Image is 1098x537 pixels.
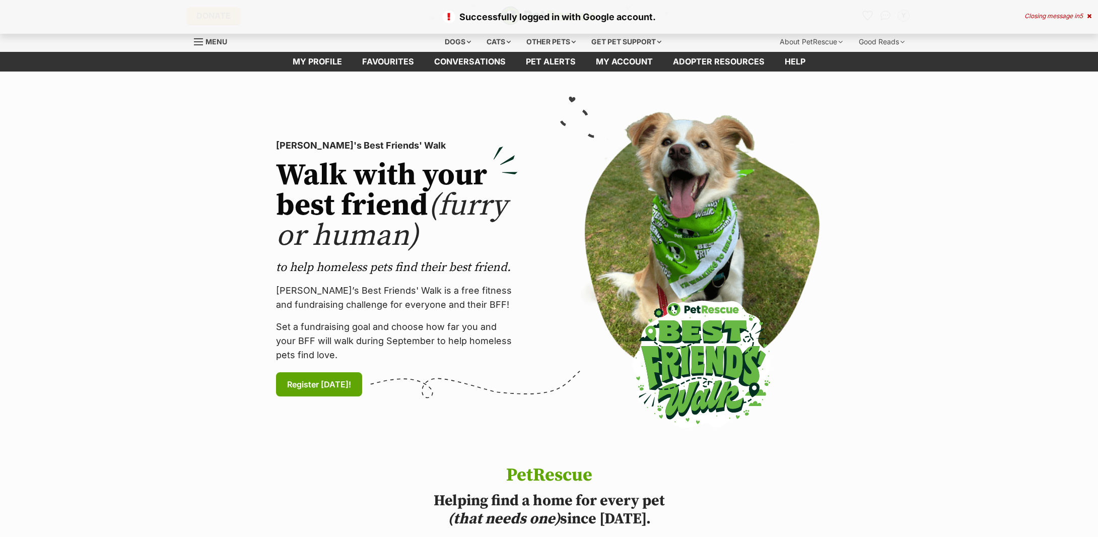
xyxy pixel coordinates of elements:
p: [PERSON_NAME]’s Best Friends' Walk is a free fitness and fundraising challenge for everyone and t... [276,284,518,312]
a: Register [DATE]! [276,372,362,396]
p: [PERSON_NAME]'s Best Friends' Walk [276,139,518,153]
div: Get pet support [584,32,668,52]
a: Adopter resources [663,52,775,72]
h2: Walk with your best friend [276,161,518,251]
div: Cats [479,32,518,52]
div: Dogs [438,32,478,52]
a: Menu [194,32,234,50]
p: Set a fundraising goal and choose how far you and your BFF will walk during September to help hom... [276,320,518,362]
div: Other pets [519,32,583,52]
p: to help homeless pets find their best friend. [276,259,518,276]
a: Help [775,52,815,72]
div: Good Reads [852,32,912,52]
span: (furry or human) [276,187,507,255]
div: About PetRescue [773,32,850,52]
h2: Helping find a home for every pet since [DATE]. [394,492,704,528]
a: My profile [283,52,352,72]
i: (that needs one) [448,509,560,528]
span: Register [DATE]! [287,378,351,390]
a: My account [586,52,663,72]
a: conversations [424,52,516,72]
h1: PetRescue [394,465,704,486]
span: Menu [205,37,227,46]
a: Pet alerts [516,52,586,72]
a: Favourites [352,52,424,72]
